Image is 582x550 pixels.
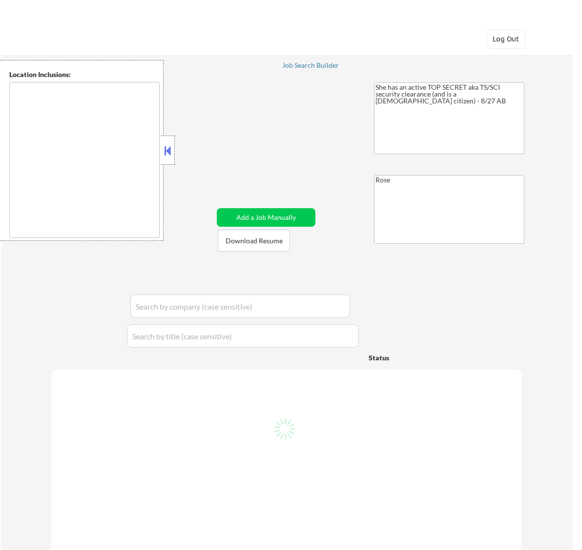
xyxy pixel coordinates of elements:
[369,349,453,366] div: Status
[130,295,350,318] input: Search by company (case sensitive)
[217,208,315,227] button: Add a Job Manually
[282,62,339,69] div: Job Search Builder
[9,70,160,79] div: Location Inclusions:
[486,29,525,49] button: Log Out
[218,230,290,252] button: Download Resume
[127,324,359,348] input: Search by title (case sensitive)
